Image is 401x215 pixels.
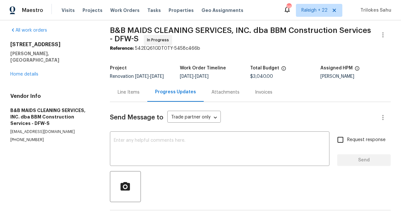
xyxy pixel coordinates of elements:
span: - [135,74,164,79]
span: - [180,74,209,79]
span: B&B MAIDS CLEANING SERVICES, INC. dba BBM Construction Services - DFW-S [110,26,371,43]
h5: B&B MAIDS CLEANING SERVICES, INC. dba BBM Construction Services - DFW-S [10,107,94,127]
span: Raleigh + 22 [301,7,328,14]
span: $3,040.00 [250,74,273,79]
p: [PHONE_NUMBER] [10,137,94,143]
div: Progress Updates [155,89,196,95]
div: Attachments [211,89,240,96]
div: 542EQ61GDT0TY-5458c466b [110,45,391,52]
span: Tasks [147,8,161,13]
h5: [PERSON_NAME], [GEOGRAPHIC_DATA] [10,50,94,63]
span: Renovation [110,74,164,79]
span: Geo Assignments [201,7,243,14]
span: Properties [169,7,194,14]
div: Trade partner only [167,112,221,123]
a: All work orders [10,28,47,33]
a: Home details [10,72,38,77]
span: Send Message to [110,114,163,121]
h2: [STREET_ADDRESS] [10,41,94,48]
span: Request response [347,137,386,143]
div: Invoices [255,89,272,96]
span: [DATE] [135,74,149,79]
span: [DATE] [195,74,209,79]
h5: Assigned HPM [320,66,353,70]
b: Reference: [110,46,134,51]
div: Line Items [118,89,140,96]
h5: Project [110,66,127,70]
span: The hpm assigned to this work order. [355,66,360,74]
h5: Total Budget [250,66,279,70]
div: 397 [287,4,291,10]
span: [DATE] [180,74,193,79]
span: Projects [83,7,103,14]
span: Work Orders [110,7,140,14]
span: The total cost of line items that have been proposed by Opendoor. This sum includes line items th... [281,66,286,74]
span: Trilokes Sahu [358,7,391,14]
span: Visits [62,7,75,14]
h4: Vendor Info [10,93,94,99]
p: [EMAIL_ADDRESS][DOMAIN_NAME] [10,129,94,135]
span: [DATE] [150,74,164,79]
span: In Progress [147,37,171,43]
h5: Work Order Timeline [180,66,226,70]
div: [PERSON_NAME] [320,74,391,79]
span: Maestro [22,7,43,14]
